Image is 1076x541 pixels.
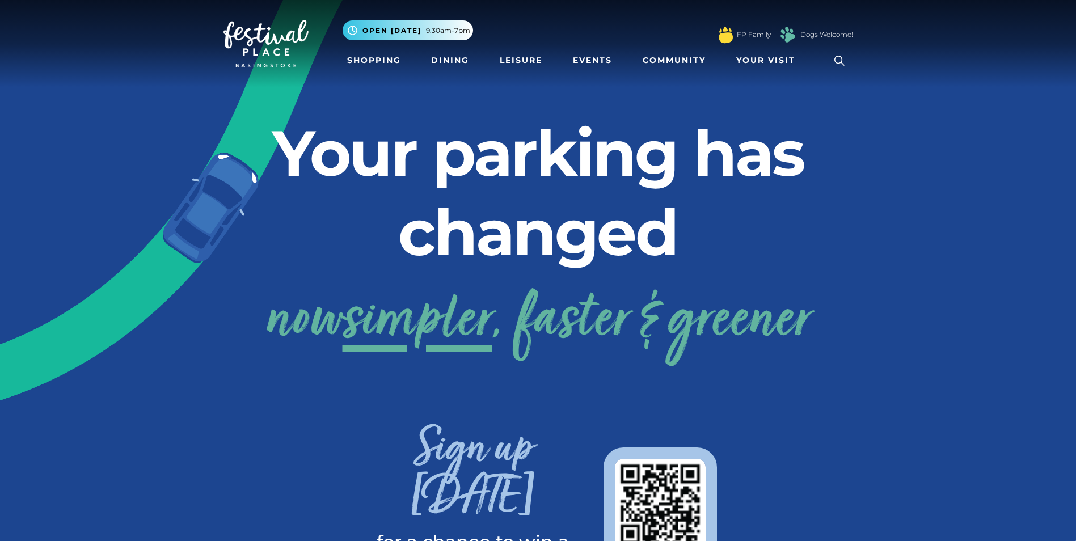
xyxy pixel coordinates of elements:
span: simpler [343,276,492,367]
h2: Your parking has changed [223,113,853,272]
span: Open [DATE] [362,26,421,36]
a: Events [568,50,617,71]
a: Community [638,50,710,71]
a: Dogs Welcome! [800,29,853,40]
a: Dining [427,50,474,71]
a: Your Visit [732,50,805,71]
a: Shopping [343,50,406,71]
button: Open [DATE] 9.30am-7pm [343,20,473,40]
span: 9.30am-7pm [426,26,470,36]
a: nowsimpler, faster & greener [266,276,811,367]
span: Your Visit [736,54,795,66]
h3: Sign up [DATE] [360,427,586,533]
a: FP Family [737,29,771,40]
img: Festival Place Logo [223,20,309,67]
a: Leisure [495,50,547,71]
